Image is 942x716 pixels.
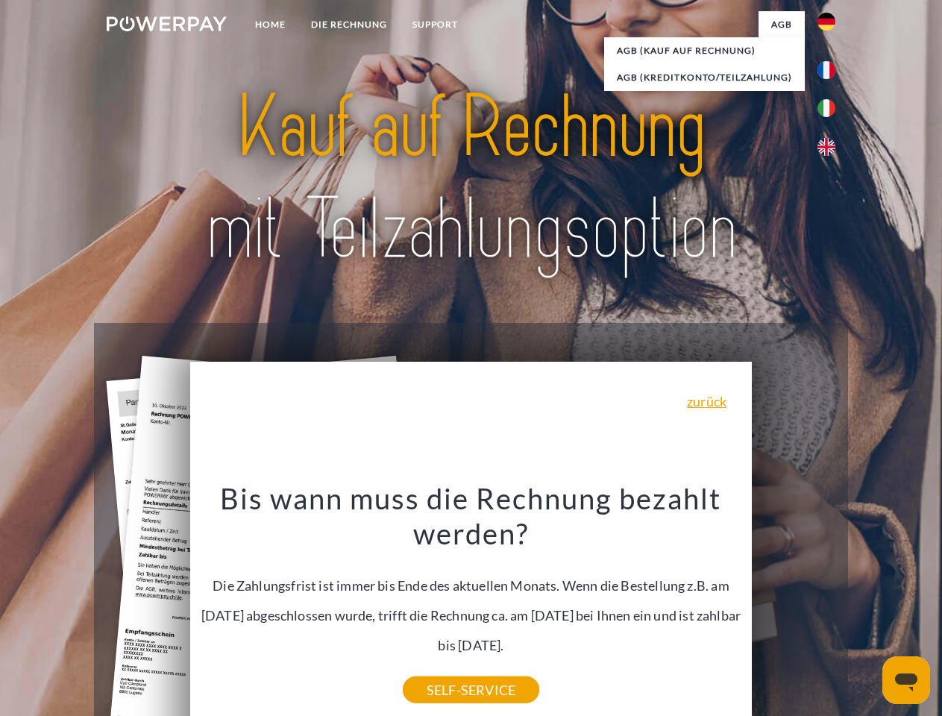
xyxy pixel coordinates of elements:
[817,61,835,79] img: fr
[403,676,539,703] a: SELF-SERVICE
[817,99,835,117] img: it
[882,656,930,704] iframe: Schaltfläche zum Öffnen des Messaging-Fensters
[142,72,800,286] img: title-powerpay_de.svg
[298,11,400,38] a: DIE RECHNUNG
[242,11,298,38] a: Home
[107,16,227,31] img: logo-powerpay-white.svg
[604,64,805,91] a: AGB (Kreditkonto/Teilzahlung)
[400,11,471,38] a: SUPPORT
[199,480,744,690] div: Die Zahlungsfrist ist immer bis Ende des aktuellen Monats. Wenn die Bestellung z.B. am [DATE] abg...
[687,395,726,408] a: zurück
[759,11,805,38] a: agb
[817,13,835,31] img: de
[604,37,805,64] a: AGB (Kauf auf Rechnung)
[199,480,744,552] h3: Bis wann muss die Rechnung bezahlt werden?
[817,138,835,156] img: en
